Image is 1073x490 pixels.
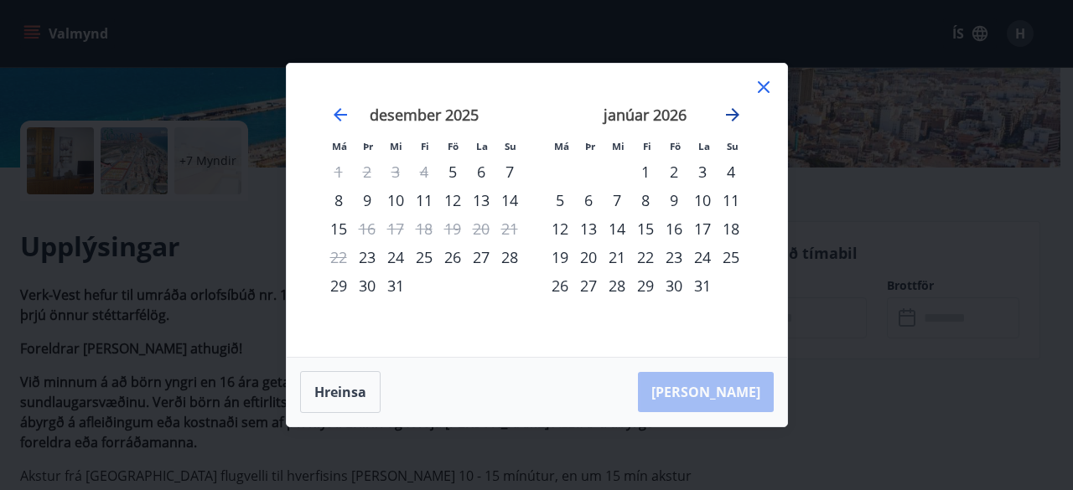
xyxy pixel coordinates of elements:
[574,214,603,243] td: Choose þriðjudagur, 13. janúar 2026 as your check-in date. It’s available.
[438,243,467,271] td: Choose föstudagur, 26. desember 2025 as your check-in date. It’s available.
[603,271,631,300] td: Choose miðvikudagur, 28. janúar 2026 as your check-in date. It’s available.
[353,157,381,186] td: Not available. þriðjudagur, 2. desember 2025
[410,157,438,186] td: Not available. fimmtudagur, 4. desember 2025
[381,271,410,300] td: Choose miðvikudagur, 31. desember 2025 as your check-in date. It’s available.
[421,140,429,152] small: Fi
[660,186,688,214] div: 9
[546,214,574,243] td: Choose mánudagur, 12. janúar 2026 as your check-in date. It’s available.
[381,243,410,271] div: 24
[660,271,688,300] td: Choose föstudagur, 30. janúar 2026 as your check-in date. It’s available.
[717,186,745,214] div: 11
[467,243,495,271] td: Choose laugardagur, 27. desember 2025 as your check-in date. It’s available.
[353,214,381,243] td: Not available. þriðjudagur, 16. desember 2025
[688,157,717,186] td: Choose laugardagur, 3. janúar 2026 as your check-in date. It’s available.
[410,186,438,214] div: 11
[324,157,353,186] td: Not available. mánudagur, 1. desember 2025
[603,214,631,243] td: Choose miðvikudagur, 14. janúar 2026 as your check-in date. It’s available.
[324,186,353,214] div: 8
[467,214,495,243] td: Not available. laugardagur, 20. desember 2025
[546,186,574,214] div: 5
[495,186,524,214] div: 14
[353,271,381,300] td: Choose þriðjudagur, 30. desember 2025 as your check-in date. It’s available.
[300,371,381,413] button: Hreinsa
[381,271,410,300] div: 31
[353,243,381,271] td: Choose þriðjudagur, 23. desember 2025 as your check-in date. It’s available.
[495,243,524,271] div: 28
[438,186,467,214] div: 12
[381,157,410,186] td: Not available. miðvikudagur, 3. desember 2025
[603,186,631,214] div: 7
[467,243,495,271] div: 27
[546,243,574,271] td: Choose mánudagur, 19. janúar 2026 as your check-in date. It’s available.
[353,186,381,214] td: Choose þriðjudagur, 9. desember 2025 as your check-in date. It’s available.
[660,243,688,271] td: Choose föstudagur, 23. janúar 2026 as your check-in date. It’s available.
[660,214,688,243] td: Choose föstudagur, 16. janúar 2026 as your check-in date. It’s available.
[353,214,381,243] div: Aðeins útritun í boði
[631,157,660,186] div: 1
[574,186,603,214] div: 6
[603,243,631,271] td: Choose miðvikudagur, 21. janúar 2026 as your check-in date. It’s available.
[688,271,717,300] td: Choose laugardagur, 31. janúar 2026 as your check-in date. It’s available.
[353,186,381,214] div: 9
[353,271,381,300] div: 30
[717,243,745,271] div: 25
[717,214,745,243] td: Choose sunnudagur, 18. janúar 2026 as your check-in date. It’s available.
[410,243,438,271] div: 25
[370,105,479,125] strong: desember 2025
[546,186,574,214] td: Choose mánudagur, 5. janúar 2026 as your check-in date. It’s available.
[717,243,745,271] td: Choose sunnudagur, 25. janúar 2026 as your check-in date. It’s available.
[476,140,488,152] small: La
[546,271,574,300] div: 26
[631,186,660,214] td: Choose fimmtudagur, 8. janúar 2026 as your check-in date. It’s available.
[585,140,595,152] small: Þr
[324,214,353,243] div: 15
[660,157,688,186] div: 2
[660,214,688,243] div: 16
[727,140,739,152] small: Su
[495,157,524,186] td: Choose sunnudagur, 7. desember 2025 as your check-in date. It’s available.
[324,214,353,243] td: Choose mánudagur, 15. desember 2025 as your check-in date. It’s available.
[574,186,603,214] td: Choose þriðjudagur, 6. janúar 2026 as your check-in date. It’s available.
[324,186,353,214] td: Choose mánudagur, 8. desember 2025 as your check-in date. It’s available.
[495,157,524,186] div: 7
[574,243,603,271] td: Choose þriðjudagur, 20. janúar 2026 as your check-in date. It’s available.
[574,271,603,300] div: 27
[688,214,717,243] td: Choose laugardagur, 17. janúar 2026 as your check-in date. It’s available.
[631,186,660,214] div: 8
[717,186,745,214] td: Choose sunnudagur, 11. janúar 2026 as your check-in date. It’s available.
[381,186,410,214] div: 10
[717,214,745,243] div: 18
[546,214,574,243] div: 12
[495,186,524,214] td: Choose sunnudagur, 14. desember 2025 as your check-in date. It’s available.
[631,214,660,243] td: Choose fimmtudagur, 15. janúar 2026 as your check-in date. It’s available.
[324,271,353,300] div: 29
[495,243,524,271] td: Choose sunnudagur, 28. desember 2025 as your check-in date. It’s available.
[604,105,687,125] strong: janúar 2026
[353,243,381,271] div: Aðeins innritun í boði
[438,243,467,271] div: 26
[410,186,438,214] td: Choose fimmtudagur, 11. desember 2025 as your check-in date. It’s available.
[546,271,574,300] td: Choose mánudagur, 26. janúar 2026 as your check-in date. It’s available.
[603,214,631,243] div: 14
[307,84,767,337] div: Calendar
[717,157,745,186] div: 4
[467,186,495,214] div: 13
[660,243,688,271] div: 23
[574,271,603,300] td: Choose þriðjudagur, 27. janúar 2026 as your check-in date. It’s available.
[660,271,688,300] div: 30
[438,214,467,243] td: Not available. föstudagur, 19. desember 2025
[603,186,631,214] td: Choose miðvikudagur, 7. janúar 2026 as your check-in date. It’s available.
[603,243,631,271] div: 21
[438,157,467,186] td: Choose föstudagur, 5. desember 2025 as your check-in date. It’s available.
[670,140,681,152] small: Fö
[688,186,717,214] div: 10
[438,157,467,186] div: Aðeins innritun í boði
[717,157,745,186] td: Choose sunnudagur, 4. janúar 2026 as your check-in date. It’s available.
[330,105,350,125] div: Move backward to switch to the previous month.
[698,140,710,152] small: La
[660,157,688,186] td: Choose föstudagur, 2. janúar 2026 as your check-in date. It’s available.
[381,214,410,243] td: Not available. miðvikudagur, 17. desember 2025
[688,243,717,271] div: 24
[495,214,524,243] td: Not available. sunnudagur, 21. desember 2025
[390,140,402,152] small: Mi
